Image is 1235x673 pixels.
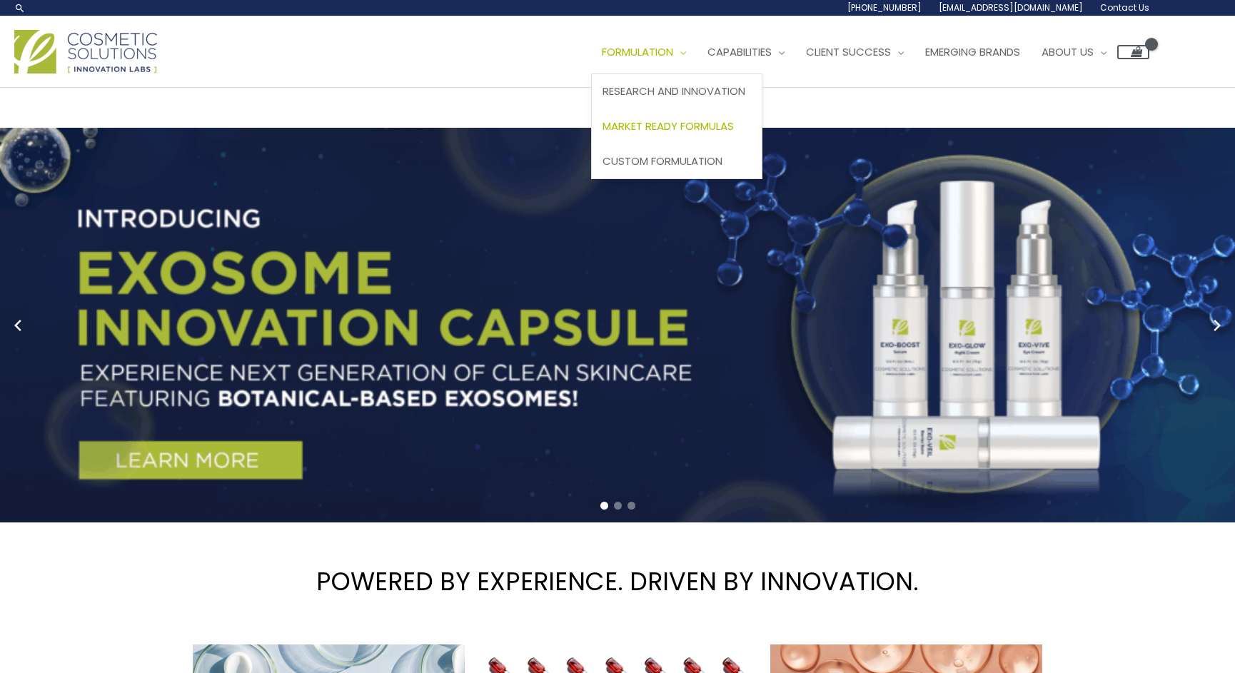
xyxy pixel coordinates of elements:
span: Research and Innovation [603,84,745,98]
a: Emerging Brands [914,31,1031,74]
span: About Us [1042,44,1094,59]
span: Contact Us [1100,1,1149,14]
span: Client Success [806,44,891,59]
a: Search icon link [14,2,26,14]
a: Custom Formulation [592,143,762,178]
button: Next slide [1206,315,1228,336]
span: [PHONE_NUMBER] [847,1,922,14]
span: Formulation [602,44,673,59]
img: Cosmetic Solutions Logo [14,30,157,74]
span: [EMAIL_ADDRESS][DOMAIN_NAME] [939,1,1083,14]
a: Research and Innovation [592,74,762,109]
a: Client Success [795,31,914,74]
nav: Site Navigation [580,31,1149,74]
span: Go to slide 3 [627,502,635,510]
a: Market Ready Formulas [592,109,762,144]
span: Go to slide 2 [614,502,622,510]
a: View Shopping Cart, empty [1117,45,1149,59]
button: Previous slide [7,315,29,336]
a: About Us [1031,31,1117,74]
a: Capabilities [697,31,795,74]
span: Custom Formulation [603,153,722,168]
span: Market Ready Formulas [603,118,734,133]
span: Capabilities [707,44,772,59]
span: Go to slide 1 [600,502,608,510]
a: Formulation [591,31,697,74]
span: Emerging Brands [925,44,1020,59]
